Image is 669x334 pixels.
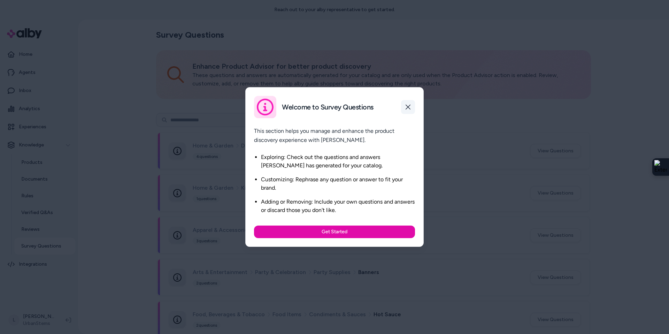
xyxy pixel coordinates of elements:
p: This section helps you manage and enhance the product discovery experience with [PERSON_NAME]. [254,127,415,145]
li: Adding or Removing: Include your own questions and answers or discard those you don't like. [261,198,415,214]
li: Exploring: Check out the questions and answers [PERSON_NAME] has generated for your catalog. [261,153,415,170]
li: Customizing: Rephrase any question or answer to fit your brand. [261,175,415,192]
button: Get Started [254,226,415,238]
h2: Welcome to Survey Questions [282,103,374,112]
